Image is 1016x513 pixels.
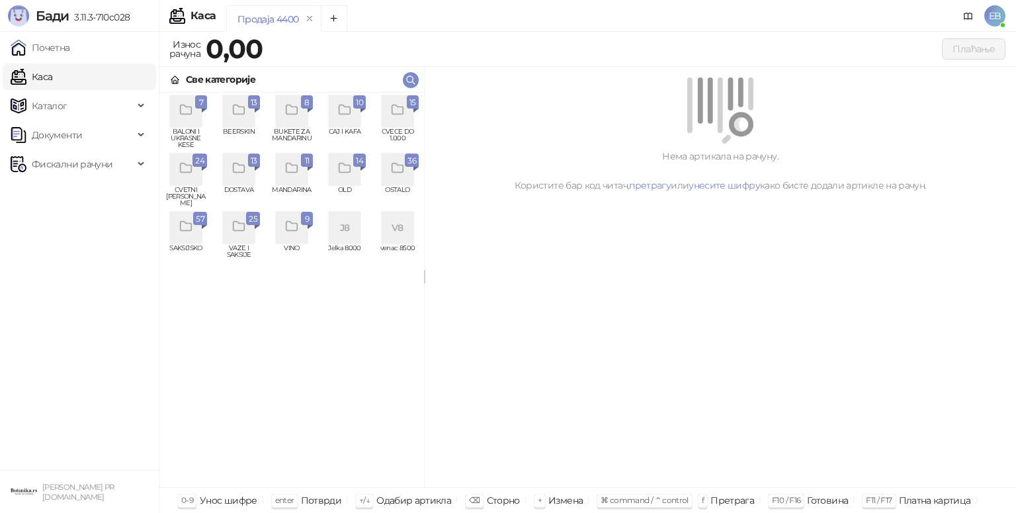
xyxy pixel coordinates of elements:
div: Потврди [301,492,342,509]
small: [PERSON_NAME] PR [DOMAIN_NAME] [42,483,114,502]
span: Бади [36,8,69,24]
div: Одабир артикла [376,492,451,509]
div: Износ рачуна [167,36,203,62]
div: Све категорије [186,72,255,87]
span: 10 [356,95,363,110]
a: унесите шифру [689,179,760,191]
span: ↑/↓ [359,495,370,505]
div: grid [159,93,424,487]
span: 9 [304,212,310,226]
span: DOSTAVA [218,187,260,207]
span: enter [275,495,294,505]
span: 36 [407,154,416,168]
span: + [538,495,542,505]
div: Нема артикала на рачуну. Користите бар код читач, или како бисте додали артикле на рачун. [441,149,1000,193]
span: 13 [251,154,257,168]
div: Продаја 4400 [237,12,298,26]
button: remove [301,13,318,24]
span: ⌘ command / ⌃ control [601,495,689,505]
span: Документи [32,122,82,148]
span: BUKETE ZA MANDARINU [271,128,313,148]
span: F10 / F16 [772,495,800,505]
button: Add tab [321,5,347,32]
div: J8 [329,212,360,244]
span: SAKSIJSKO [165,245,207,265]
span: 11 [304,154,310,168]
span: MANDARINA [271,187,313,207]
button: Плаћање [942,38,1005,60]
img: Logo [8,5,29,26]
span: Jelka 8000 [323,245,366,265]
div: Готовина [807,492,848,509]
span: 25 [249,212,257,226]
span: 0-9 [181,495,193,505]
div: Платна картица [899,492,971,509]
span: VAZE I SAKSIJE [218,245,260,265]
div: Измена [548,492,583,509]
span: 24 [195,154,204,168]
div: V8 [382,212,413,244]
span: OSTALO [376,187,419,207]
span: CAJ I KAFA [323,128,366,148]
span: ⌫ [469,495,480,505]
div: Каса [190,11,216,21]
span: 3.11.3-710c028 [69,11,130,23]
span: CVETNI [PERSON_NAME] [165,187,207,207]
span: Каталог [32,93,67,119]
span: venac 8500 [376,245,419,265]
span: 15 [409,95,416,110]
div: Сторно [487,492,520,509]
span: BALONI I UKRASNE KESE [165,128,207,148]
img: 64x64-companyLogo-0e2e8aaa-0bd2-431b-8613-6e3c65811325.png [11,479,37,505]
div: Претрага [710,492,754,509]
strong: 0,00 [206,32,263,65]
a: претрагу [629,179,671,191]
span: EB [984,5,1005,26]
span: 7 [198,95,204,110]
div: Унос шифре [200,492,257,509]
span: f [702,495,704,505]
a: Каса [11,64,52,90]
span: 57 [196,212,204,226]
span: 13 [251,95,257,110]
span: 14 [356,154,363,168]
span: 8 [304,95,310,110]
span: OLD [323,187,366,207]
span: CVECE DO 1.000 [376,128,419,148]
span: BEERSKIN [218,128,260,148]
span: VINO [271,245,313,265]
a: Документација [958,5,979,26]
span: Фискални рачуни [32,151,112,177]
span: F11 / F17 [866,495,892,505]
a: Почетна [11,34,70,61]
